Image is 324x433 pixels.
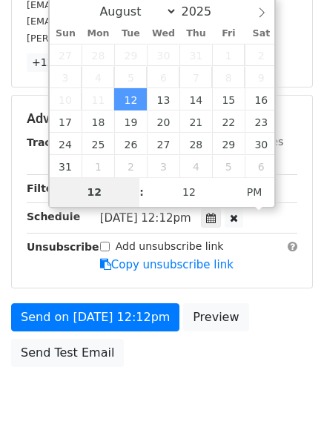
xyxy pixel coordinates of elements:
input: Hour [50,177,140,207]
span: August 23, 2025 [245,110,277,133]
span: Sun [50,29,82,39]
span: August 12, 2025 [114,88,147,110]
span: August 4, 2025 [82,66,114,88]
span: September 5, 2025 [212,155,245,177]
small: [EMAIL_ADDRESS][DOMAIN_NAME] [27,16,192,27]
span: Thu [179,29,212,39]
span: August 9, 2025 [245,66,277,88]
span: August 14, 2025 [179,88,212,110]
span: August 19, 2025 [114,110,147,133]
span: July 30, 2025 [147,44,179,66]
span: Mon [82,29,114,39]
span: Tue [114,29,147,39]
span: August 30, 2025 [245,133,277,155]
span: August 16, 2025 [245,88,277,110]
span: August 26, 2025 [114,133,147,155]
span: August 11, 2025 [82,88,114,110]
a: Preview [183,303,248,331]
span: September 2, 2025 [114,155,147,177]
span: August 2, 2025 [245,44,277,66]
span: August 28, 2025 [179,133,212,155]
strong: Filters [27,182,65,194]
span: Click to toggle [234,177,275,207]
span: August 25, 2025 [82,133,114,155]
span: Sat [245,29,277,39]
span: August 5, 2025 [114,66,147,88]
span: August 15, 2025 [212,88,245,110]
span: August 22, 2025 [212,110,245,133]
a: Send on [DATE] 12:12pm [11,303,179,331]
span: September 4, 2025 [179,155,212,177]
span: August 3, 2025 [50,66,82,88]
span: August 27, 2025 [147,133,179,155]
span: August 6, 2025 [147,66,179,88]
iframe: Chat Widget [250,362,324,433]
span: Fri [212,29,245,39]
a: +12 more [27,53,89,72]
span: August 18, 2025 [82,110,114,133]
span: August 8, 2025 [212,66,245,88]
small: [PERSON_NAME][EMAIL_ADDRESS][DOMAIN_NAME] [27,33,271,44]
span: September 1, 2025 [82,155,114,177]
span: September 3, 2025 [147,155,179,177]
input: Year [177,4,231,19]
strong: Tracking [27,136,76,148]
h5: Advanced [27,110,297,127]
a: Send Test Email [11,339,124,367]
span: August 1, 2025 [212,44,245,66]
span: August 7, 2025 [179,66,212,88]
span: Wed [147,29,179,39]
strong: Unsubscribe [27,241,99,253]
span: July 28, 2025 [82,44,114,66]
span: August 10, 2025 [50,88,82,110]
span: September 6, 2025 [245,155,277,177]
span: July 29, 2025 [114,44,147,66]
span: August 17, 2025 [50,110,82,133]
a: Copy unsubscribe link [100,258,234,271]
label: Add unsubscribe link [116,239,224,254]
span: [DATE] 12:12pm [100,211,191,225]
span: August 20, 2025 [147,110,179,133]
span: August 13, 2025 [147,88,179,110]
span: July 27, 2025 [50,44,82,66]
input: Minute [144,177,234,207]
span: August 24, 2025 [50,133,82,155]
strong: Schedule [27,211,80,222]
span: : [139,177,144,207]
span: August 29, 2025 [212,133,245,155]
span: August 31, 2025 [50,155,82,177]
span: August 21, 2025 [179,110,212,133]
span: July 31, 2025 [179,44,212,66]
